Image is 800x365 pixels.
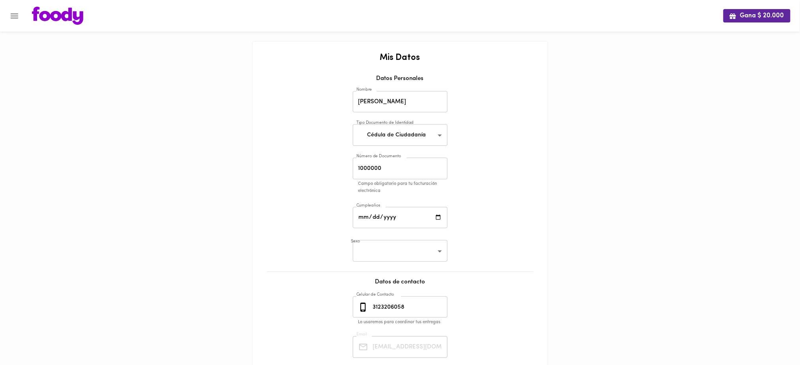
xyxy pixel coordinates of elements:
iframe: Messagebird Livechat Widget [754,319,792,357]
div: Datos Personales [260,74,540,89]
p: Campo obligatorio para tu facturación electrónica [358,181,453,195]
input: Tu Email [371,336,448,358]
img: logo.png [32,7,83,25]
div: Datos de contacto [260,278,540,294]
label: Sexo [351,239,360,245]
div: ​ [353,240,448,262]
input: Número de Documento [353,158,448,179]
button: Gana $ 20.000 [723,9,791,22]
span: Gana $ 20.000 [730,12,784,20]
input: Tu nombre [353,91,448,113]
button: Menu [5,6,24,26]
input: 3010000000 [371,296,448,318]
p: Lo usaremos para coordinar tus entregas [358,319,453,326]
div: Cédula de Ciudadanía [353,124,448,146]
h2: Mis Datos [260,53,540,63]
